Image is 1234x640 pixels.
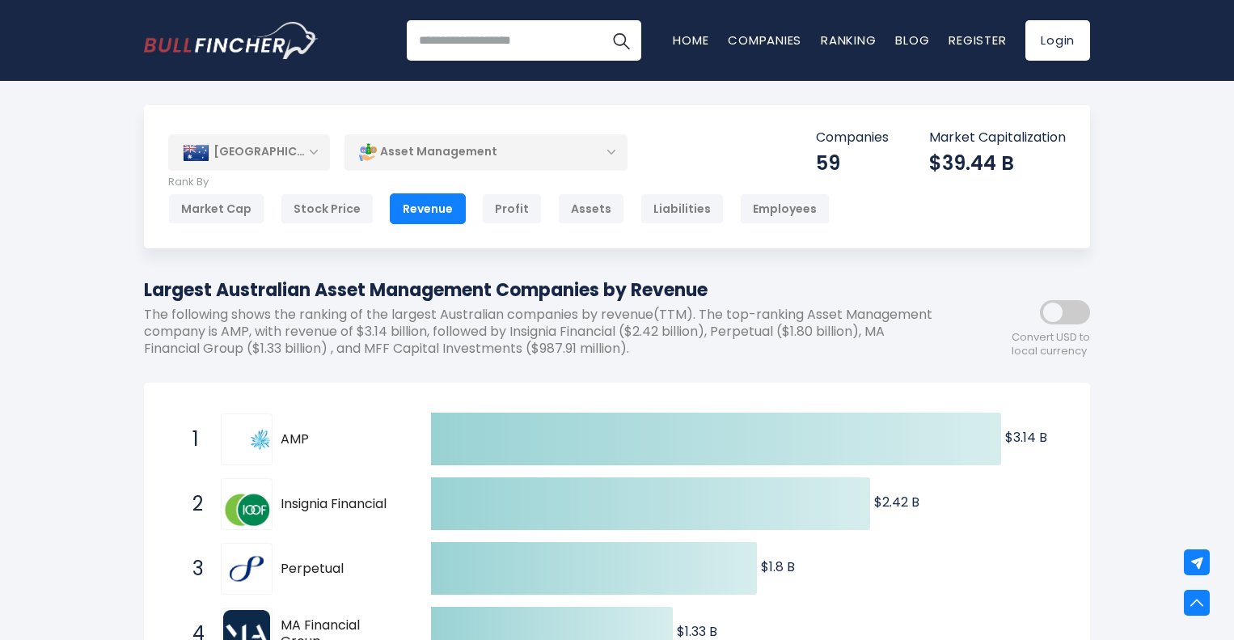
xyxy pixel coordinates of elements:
p: Market Capitalization [929,129,1066,146]
button: Search [601,20,641,61]
a: Register [949,32,1006,49]
p: Companies [816,129,889,146]
div: Asset Management [344,134,628,171]
div: Revenue [390,193,466,224]
h1: Largest Australian Asset Management Companies by Revenue [144,277,945,303]
span: Perpetual [281,561,403,578]
span: AMP [281,431,403,448]
text: $2.42 B [874,493,919,511]
div: Market Cap [168,193,264,224]
span: 3 [184,555,201,583]
img: AMP [223,430,270,450]
div: Stock Price [281,193,374,224]
p: Rank By [168,176,830,189]
a: Login [1025,20,1090,61]
img: Bullfincher logo [144,22,319,59]
div: Liabilities [640,193,724,224]
span: 2 [184,490,201,518]
div: $39.44 B [929,150,1066,176]
div: Employees [740,193,830,224]
span: 1 [184,426,201,453]
a: Home [673,32,708,49]
a: Blog [895,32,929,49]
a: Ranking [821,32,876,49]
text: $3.14 B [1005,428,1047,447]
div: 59 [816,150,889,176]
a: Go to homepage [144,22,318,59]
a: Companies [728,32,801,49]
div: Assets [558,193,624,224]
text: $1.8 B [761,557,795,576]
img: Insignia Financial [223,482,270,527]
span: Convert USD to local currency [1012,331,1090,358]
div: Profit [482,193,542,224]
span: Insignia Financial [281,496,403,513]
div: [GEOGRAPHIC_DATA] [168,134,330,170]
p: The following shows the ranking of the largest Australian companies by revenue(TTM). The top-rank... [144,307,945,357]
img: Perpetual [223,545,270,592]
